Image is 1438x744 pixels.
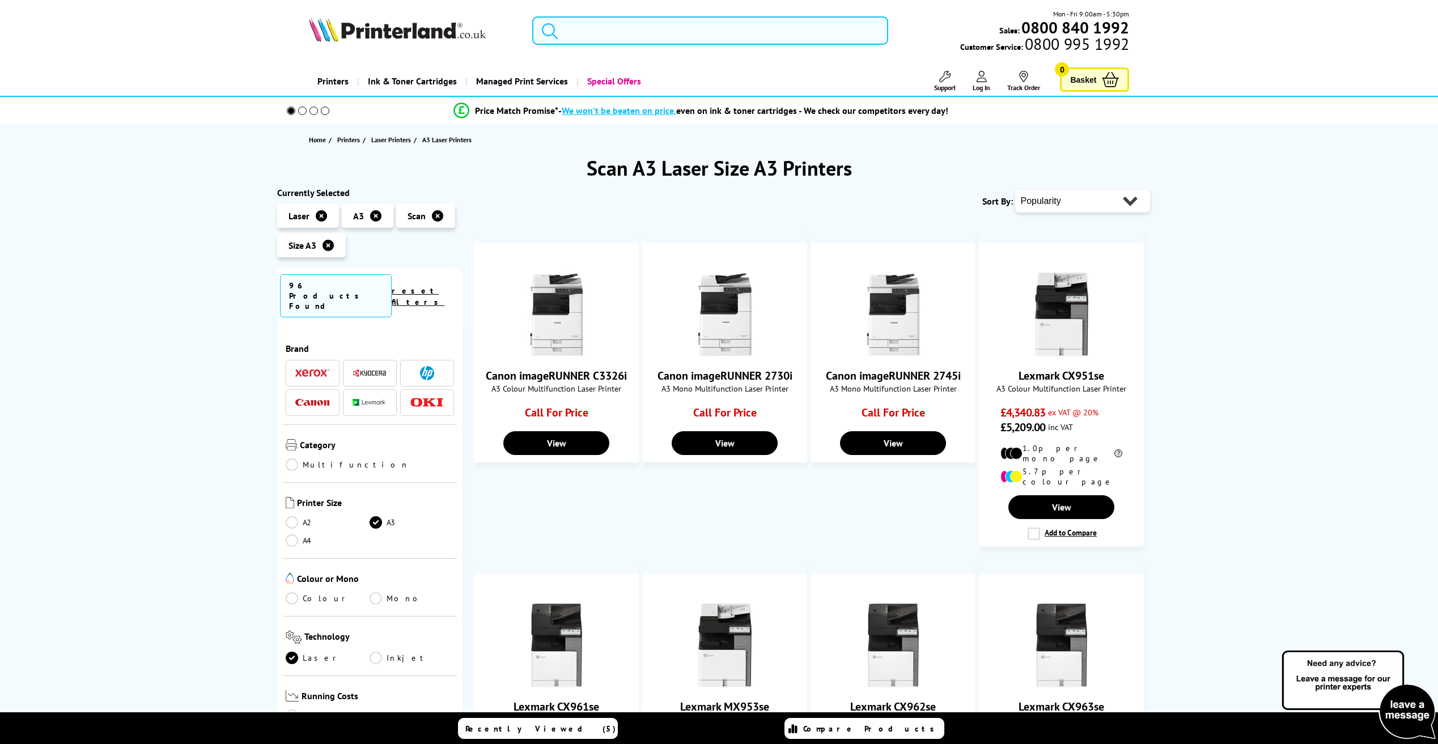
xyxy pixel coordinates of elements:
[480,383,633,394] span: A3 Colour Multifunction Laser Printer
[826,368,961,383] a: Canon imageRUNNER 2745i
[803,724,940,734] span: Compare Products
[840,431,945,455] a: View
[514,603,599,688] img: Lexmark CX961se
[410,366,444,380] a: HP
[1019,603,1104,688] img: Lexmark CX963se
[1007,71,1040,92] a: Track Order
[289,240,316,251] span: Size A3
[370,592,454,605] a: Mono
[1019,272,1104,357] img: Lexmark CX951se
[1053,8,1129,19] span: Mon - Fri 9:00am - 5:30pm
[682,603,767,688] img: Lexmark MX953se
[286,497,294,508] img: Printer Size
[1020,22,1129,33] a: 0800 840 1992
[277,187,463,198] div: Currently Selected
[1019,699,1104,714] a: Lexmark CX963se
[277,155,1161,181] h1: Scan A3 Laser Size A3 Printers
[408,210,426,222] span: Scan
[985,383,1138,394] span: A3 Colour Multifunction Laser Printer
[850,699,936,714] a: Lexmark CX962se
[295,399,329,406] img: Canon
[1070,72,1096,87] span: Basket
[286,516,370,529] a: A2
[934,71,956,92] a: Support
[1008,495,1114,519] a: View
[309,17,486,42] img: Printerland Logo
[1000,443,1122,464] li: 1.0p per mono page
[576,67,650,96] a: Special Offers
[370,516,454,529] a: A3
[289,210,309,222] span: Laser
[422,135,472,144] span: A3 Laser Printers
[1019,348,1104,359] a: Lexmark CX951se
[286,652,370,664] a: Laser
[286,709,455,722] a: Low Running Cost
[514,699,599,714] a: Lexmark CX961se
[465,67,576,96] a: Managed Print Services
[286,534,370,547] a: A4
[1021,17,1129,38] b: 0800 840 1992
[295,366,329,380] a: Xerox
[297,497,455,511] span: Printer Size
[851,348,936,359] a: Canon imageRUNNER 2745i
[851,603,936,688] img: Lexmark CX962se
[682,272,767,357] img: Canon imageRUNNER 2730i
[286,343,455,354] span: Brand
[514,348,599,359] a: Canon imageRUNNER C3326i
[1055,62,1069,76] span: 0
[1060,67,1129,92] a: Basket 0
[851,679,936,690] a: Lexmark CX962se
[664,405,786,426] div: Call For Price
[1048,407,1098,418] span: ex VAT @ 20%
[353,396,387,410] a: Lexmark
[353,399,387,406] img: Lexmark
[458,718,618,739] a: Recently Viewed (5)
[1000,405,1045,420] span: £4,340.83
[337,134,363,146] a: Printers
[817,383,969,394] span: A3 Mono Multifunction Laser Printer
[960,39,1129,52] span: Customer Service:
[682,348,767,359] a: Canon imageRUNNER 2730i
[371,134,414,146] a: Laser Printers
[1000,420,1045,435] span: £5,209.00
[514,679,599,690] a: Lexmark CX961se
[648,383,801,394] span: A3 Mono Multifunction Laser Printer
[371,134,411,146] span: Laser Printers
[410,396,444,410] a: OKI
[353,366,387,380] a: Kyocera
[503,431,609,455] a: View
[297,573,455,586] span: Colour or Mono
[304,631,454,646] span: Technology
[562,105,676,116] span: We won’t be beaten on price,
[300,439,455,453] span: Category
[682,679,767,690] a: Lexmark MX953se
[558,105,948,116] div: - even on ink & toner cartridges - We check our competitors every day!
[353,369,387,377] img: Kyocera
[420,366,434,380] img: HP
[973,83,990,92] span: Log In
[280,274,392,317] span: 96 Products Found
[680,699,769,714] a: Lexmark MX953se
[999,25,1020,36] span: Sales:
[337,134,360,146] span: Printers
[370,652,454,664] a: Inkjet
[1048,422,1073,432] span: inc VAT
[465,724,616,734] span: Recently Viewed (5)
[309,17,518,44] a: Printerland Logo
[1023,39,1129,49] span: 0800 995 1992
[784,718,944,739] a: Compare Products
[286,458,409,471] a: Multifunction
[272,101,1131,121] li: modal_Promise
[286,592,370,605] a: Colour
[486,368,627,383] a: Canon imageRUNNER C3326i
[1000,466,1122,487] li: 5.7p per colour page
[495,405,617,426] div: Call For Price
[832,405,954,426] div: Call For Price
[1028,528,1097,540] label: Add to Compare
[410,398,444,407] img: OKI
[1019,368,1104,383] a: Lexmark CX951se
[475,105,558,116] span: Price Match Promise*
[658,368,792,383] a: Canon imageRUNNER 2730i
[392,286,444,307] a: reset filters
[295,396,329,410] a: Canon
